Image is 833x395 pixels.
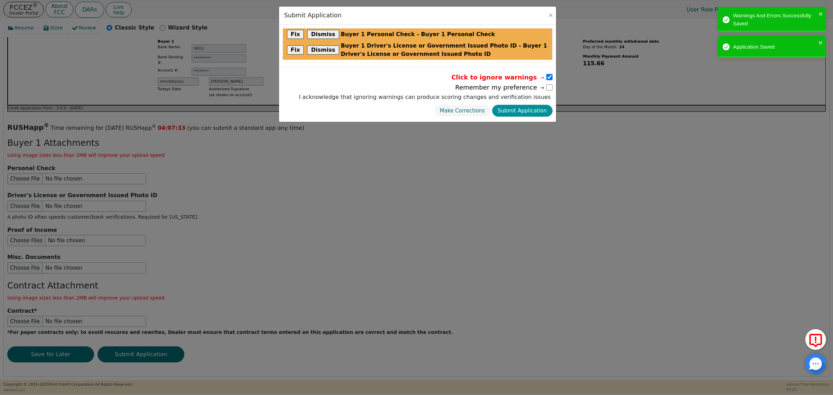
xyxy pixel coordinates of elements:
[818,39,823,47] button: close
[287,30,304,39] button: Fix
[307,30,339,39] button: Dismiss
[492,105,553,117] button: Submit Application
[284,12,342,19] h3: Submit Application
[287,45,304,54] button: Fix
[341,30,495,39] span: Buyer 1 Personal Check - Buyer 1 Personal Check
[307,45,339,54] button: Dismiss
[455,83,545,92] span: Remember my preference
[297,93,552,101] label: I acknowledge that ignoring warnings can produce scoring changes and verification issues
[341,42,548,58] span: Buyer 1 Driver's License or Government Issued Photo ID - Buyer 1 Driver's License or Government I...
[818,10,823,18] button: close
[805,329,826,350] button: Report Error to FCC
[547,12,554,19] button: Close
[451,73,545,82] span: Click to ignore warnings
[733,12,816,27] div: Warnings And Errors Successfully Saved
[434,105,490,117] button: Make Corrections
[733,43,816,51] div: Application Saved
